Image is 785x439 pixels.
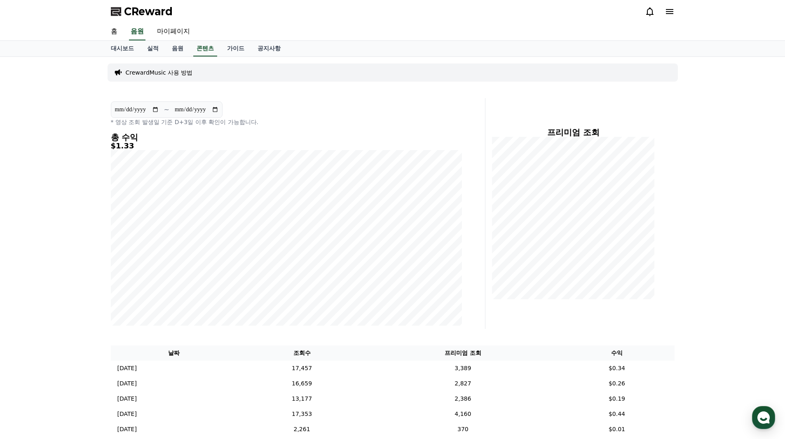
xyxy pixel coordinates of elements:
[124,5,173,18] span: CReward
[111,5,173,18] a: CReward
[111,345,237,361] th: 날짜
[559,406,674,422] td: $0.44
[111,142,462,150] h5: $1.33
[237,345,367,361] th: 조회수
[141,41,165,56] a: 실적
[559,422,674,437] td: $0.01
[117,410,137,418] p: [DATE]
[237,406,367,422] td: 17,353
[129,23,145,40] a: 음원
[117,394,137,403] p: [DATE]
[366,376,559,391] td: 2,827
[164,105,169,115] p: ~
[165,41,190,56] a: 음원
[366,345,559,361] th: 프리미엄 조회
[117,379,137,388] p: [DATE]
[193,41,217,56] a: 콘텐츠
[559,361,674,376] td: $0.34
[117,364,137,373] p: [DATE]
[559,345,674,361] th: 수익
[366,391,559,406] td: 2,386
[237,376,367,391] td: 16,659
[251,41,287,56] a: 공지사항
[559,391,674,406] td: $0.19
[492,128,655,137] h4: 프리미엄 조회
[220,41,251,56] a: 가이드
[559,376,674,391] td: $0.26
[2,261,54,282] a: 홈
[26,274,31,280] span: 홈
[366,422,559,437] td: 370
[111,133,462,142] h4: 총 수익
[237,391,367,406] td: 13,177
[366,361,559,376] td: 3,389
[104,23,124,40] a: 홈
[54,261,106,282] a: 대화
[127,274,137,280] span: 설정
[111,118,462,126] p: * 영상 조회 발생일 기준 D+3일 이후 확인이 가능합니다.
[117,425,137,434] p: [DATE]
[106,261,158,282] a: 설정
[104,41,141,56] a: 대시보드
[237,422,367,437] td: 2,261
[75,274,85,281] span: 대화
[366,406,559,422] td: 4,160
[237,361,367,376] td: 17,457
[150,23,197,40] a: 마이페이지
[126,68,193,77] a: CrewardMusic 사용 방법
